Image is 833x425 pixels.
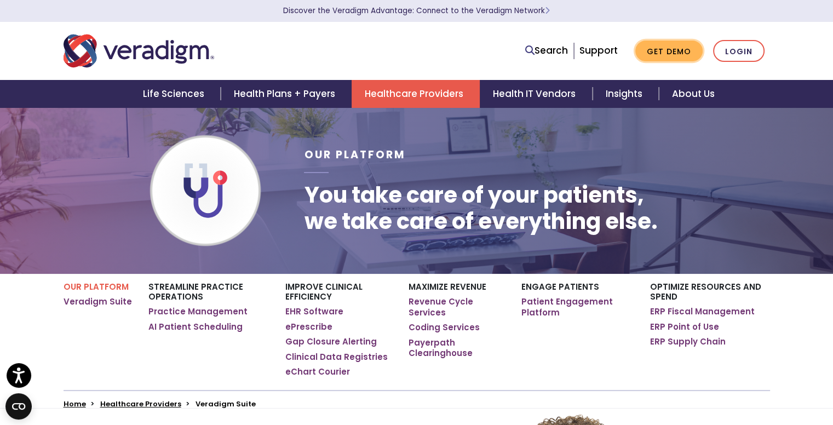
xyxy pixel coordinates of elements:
[659,80,728,108] a: About Us
[283,5,550,16] a: Discover the Veradigm Advantage: Connect to the Veradigm NetworkLearn More
[650,336,726,347] a: ERP Supply Chain
[64,399,86,409] a: Home
[579,44,618,57] a: Support
[304,182,657,234] h1: You take care of your patients, we take care of everything else.
[650,321,719,332] a: ERP Point of Use
[285,336,377,347] a: Gap Closure Alerting
[5,393,32,420] button: Open CMP widget
[409,337,504,359] a: Payerpath Clearinghouse
[480,80,592,108] a: Health IT Vendors
[304,147,405,162] span: Our Platform
[64,296,132,307] a: Veradigm Suite
[409,322,480,333] a: Coding Services
[221,80,352,108] a: Health Plans + Payers
[409,296,504,318] a: Revenue Cycle Services
[623,347,820,412] iframe: Drift Chat Widget
[545,5,550,16] span: Learn More
[521,296,634,318] a: Patient Engagement Platform
[285,352,388,363] a: Clinical Data Registries
[285,366,350,377] a: eChart Courier
[148,306,248,317] a: Practice Management
[650,306,755,317] a: ERP Fiscal Management
[285,321,332,332] a: ePrescribe
[713,40,765,62] a: Login
[64,33,214,69] img: Veradigm logo
[285,306,343,317] a: EHR Software
[593,80,659,108] a: Insights
[130,80,221,108] a: Life Sciences
[100,399,181,409] a: Healthcare Providers
[525,43,568,58] a: Search
[352,80,480,108] a: Healthcare Providers
[148,321,243,332] a: AI Patient Scheduling
[635,41,703,62] a: Get Demo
